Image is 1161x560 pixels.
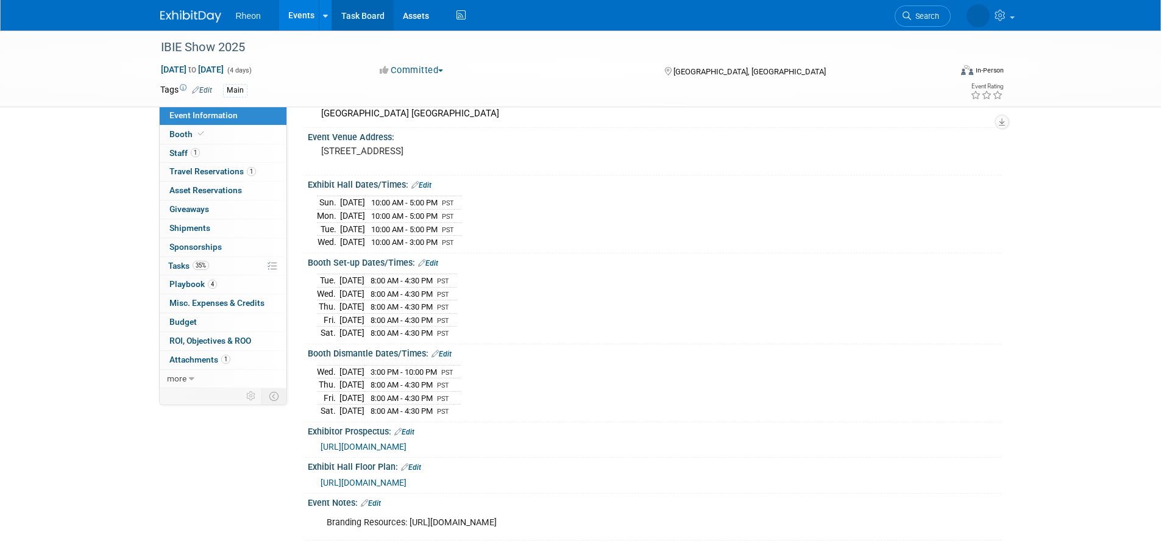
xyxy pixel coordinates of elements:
[339,300,364,314] td: [DATE]
[339,313,364,327] td: [DATE]
[339,287,364,300] td: [DATE]
[169,185,242,195] span: Asset Reservations
[261,388,286,404] td: Toggle Event Tabs
[317,104,992,123] div: [GEOGRAPHIC_DATA] [GEOGRAPHIC_DATA]
[371,380,433,389] span: 8:00 AM - 4:30 PM
[169,166,256,176] span: Travel Reservations
[223,84,247,97] div: Main
[160,182,286,200] a: Asset Reservations
[437,330,449,338] span: PST
[317,365,339,378] td: Wed.
[437,303,449,311] span: PST
[160,351,286,369] a: Attachments1
[961,65,973,75] img: Format-Inperson.png
[308,422,1001,438] div: Exhibitor Prospectus:
[339,378,364,392] td: [DATE]
[169,279,217,289] span: Playbook
[431,350,452,358] a: Edit
[340,210,365,223] td: [DATE]
[340,196,365,210] td: [DATE]
[169,129,207,139] span: Booth
[160,126,286,144] a: Booth
[442,226,454,234] span: PST
[317,196,340,210] td: Sun.
[339,405,364,417] td: [DATE]
[394,428,414,436] a: Edit
[321,146,583,157] pre: [STREET_ADDRESS]
[308,175,1001,191] div: Exhibit Hall Dates/Times:
[339,365,364,378] td: [DATE]
[169,204,209,214] span: Giveaways
[340,236,365,249] td: [DATE]
[160,275,286,294] a: Playbook4
[437,291,449,299] span: PST
[437,395,449,403] span: PST
[169,148,200,158] span: Staff
[192,86,212,94] a: Edit
[437,408,449,416] span: PST
[160,257,286,275] a: Tasks35%
[371,328,433,338] span: 8:00 AM - 4:30 PM
[247,167,256,176] span: 1
[418,259,438,268] a: Edit
[167,374,186,383] span: more
[169,298,265,308] span: Misc. Expenses & Credits
[371,406,433,416] span: 8:00 AM - 4:30 PM
[321,442,407,452] a: [URL][DOMAIN_NAME]
[160,163,286,181] a: Travel Reservations1
[317,391,339,405] td: Fri.
[160,370,286,388] a: more
[437,317,449,325] span: PST
[160,200,286,219] a: Giveaways
[318,511,867,535] div: Branding Resources: [URL][DOMAIN_NAME]
[308,458,1001,473] div: Exhibit Hall Floor Plan:
[317,210,340,223] td: Mon.
[160,238,286,257] a: Sponsorships
[442,199,454,207] span: PST
[160,332,286,350] a: ROI, Objectives & ROO
[442,213,454,221] span: PST
[371,211,438,221] span: 10:00 AM - 5:00 PM
[160,10,221,23] img: ExhibitDay
[169,317,197,327] span: Budget
[442,239,454,247] span: PST
[371,302,433,311] span: 8:00 AM - 4:30 PM
[371,289,433,299] span: 8:00 AM - 4:30 PM
[371,238,438,247] span: 10:00 AM - 3:00 PM
[193,261,209,270] span: 35%
[241,388,262,404] td: Personalize Event Tab Strip
[308,253,1001,269] div: Booth Set-up Dates/Times:
[437,381,449,389] span: PST
[169,223,210,233] span: Shipments
[371,198,438,207] span: 10:00 AM - 5:00 PM
[317,300,339,314] td: Thu.
[157,37,932,58] div: IBIE Show 2025
[236,11,261,21] span: Rheon
[371,367,437,377] span: 3:00 PM - 10:00 PM
[371,394,433,403] span: 8:00 AM - 4:30 PM
[160,219,286,238] a: Shipments
[375,64,448,77] button: Committed
[371,316,433,325] span: 8:00 AM - 4:30 PM
[198,130,204,137] i: Booth reservation complete
[169,355,230,364] span: Attachments
[221,355,230,364] span: 1
[967,4,990,27] img: Towa Masuyama
[169,242,222,252] span: Sponsorships
[160,64,224,75] span: [DATE] [DATE]
[317,405,339,417] td: Sat.
[673,67,826,76] span: [GEOGRAPHIC_DATA], [GEOGRAPHIC_DATA]
[208,280,217,289] span: 4
[879,63,1004,82] div: Event Format
[160,144,286,163] a: Staff1
[317,236,340,249] td: Wed.
[970,83,1003,90] div: Event Rating
[371,225,438,234] span: 10:00 AM - 5:00 PM
[160,313,286,331] a: Budget
[401,463,421,472] a: Edit
[308,494,1001,509] div: Event Notes:
[340,222,365,236] td: [DATE]
[339,327,364,339] td: [DATE]
[371,276,433,285] span: 8:00 AM - 4:30 PM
